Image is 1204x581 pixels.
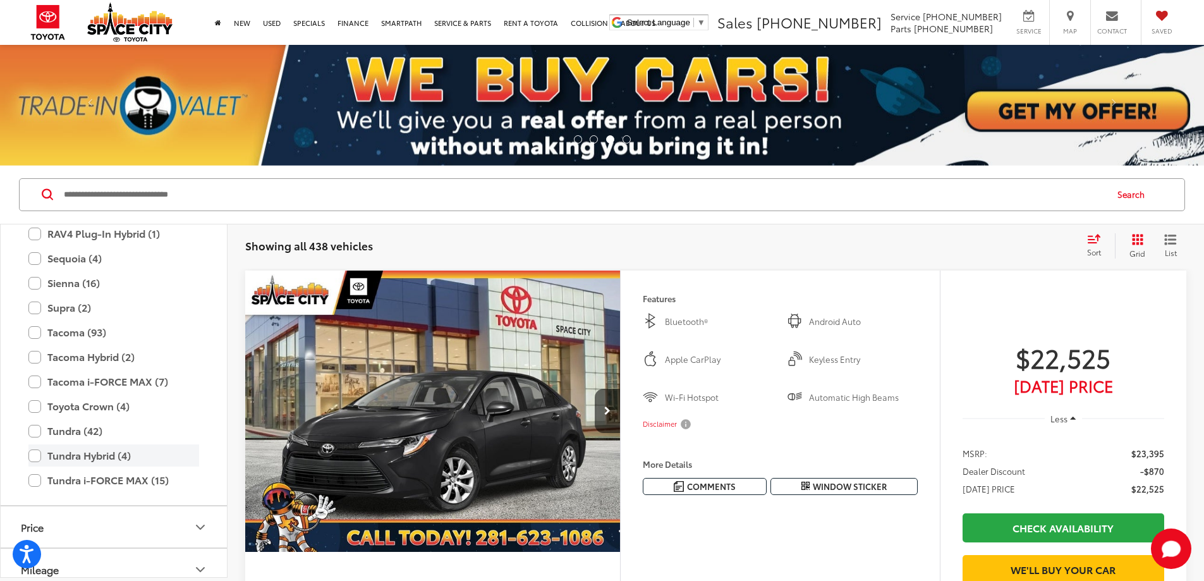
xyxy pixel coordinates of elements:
span: Grid [1129,248,1145,259]
span: Service [891,10,920,23]
div: Price [21,521,44,533]
span: Dealer Discount [963,465,1025,477]
span: [PHONE_NUMBER] [757,12,882,32]
div: Mileage [193,562,208,577]
input: Search by Make, Model, or Keyword [63,180,1105,210]
span: Sales [717,12,753,32]
h4: Features [643,294,918,303]
span: Parts [891,22,911,35]
span: -$870 [1140,465,1164,477]
button: Disclaimer [643,411,693,437]
span: Wi-Fi Hotspot [665,391,774,404]
img: Comments [674,481,684,492]
span: Window Sticker [813,480,887,492]
div: Mileage [21,563,59,575]
div: 2025 Toyota Corolla LE 0 [245,271,621,553]
span: Select Language [627,18,690,27]
label: Sienna (16) [28,272,199,294]
span: $22,525 [1131,482,1164,495]
span: Sort [1087,247,1101,257]
span: [DATE] PRICE [963,482,1015,495]
span: Comments [687,480,736,492]
span: Saved [1148,27,1176,35]
span: Less [1050,413,1067,424]
span: Disclaimer [643,419,677,429]
span: MSRP: [963,447,987,460]
button: Less [1045,408,1083,431]
span: Map [1056,27,1084,35]
label: RAV4 Plug-In Hybrid (1) [28,223,199,245]
span: [DATE] Price [963,379,1164,392]
span: Keyless Entry [809,353,918,366]
button: Search [1105,179,1163,211]
span: ​ [693,18,694,27]
span: Showing all 438 vehicles [245,238,373,253]
button: Window Sticker [770,478,918,495]
label: Tundra i-FORCE MAX (15) [28,469,199,491]
span: [PHONE_NUMBER] [923,10,1002,23]
span: Bluetooth® [665,315,774,328]
span: List [1164,247,1177,258]
a: 2025 Toyota Corolla LE2025 Toyota Corolla LE2025 Toyota Corolla LE2025 Toyota Corolla LE [245,271,621,553]
div: Price [193,520,208,535]
label: Tacoma i-FORCE MAX (7) [28,370,199,393]
label: Supra (2) [28,297,199,319]
button: Comments [643,478,767,495]
button: PricePrice [1,506,228,547]
span: $23,395 [1131,447,1164,460]
span: ▼ [697,18,705,27]
span: Android Auto [809,315,918,328]
a: Check Availability [963,513,1164,542]
span: Automatic High Beams [809,391,918,404]
label: Sequoia (4) [28,247,199,269]
span: Contact [1097,27,1127,35]
span: $22,525 [963,341,1164,373]
label: Toyota Crown (4) [28,395,199,417]
img: 2025 Toyota Corolla LE [245,271,621,553]
span: Service [1014,27,1043,35]
img: Space City Toyota [87,3,173,42]
h4: More Details [643,460,918,468]
label: Tacoma (93) [28,321,199,343]
button: List View [1155,233,1186,259]
button: Select sort value [1081,233,1115,259]
button: Next image [595,389,620,433]
svg: Start Chat [1151,529,1191,569]
label: Tundra (42) [28,420,199,442]
span: Apple CarPlay [665,353,774,366]
label: Tacoma Hybrid (2) [28,346,199,368]
span: [PHONE_NUMBER] [914,22,993,35]
i: Window Sticker [801,481,810,491]
label: Tundra Hybrid (4) [28,444,199,467]
a: Select Language​ [627,18,705,27]
button: Grid View [1115,233,1155,259]
button: Toggle Chat Window [1151,529,1191,569]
